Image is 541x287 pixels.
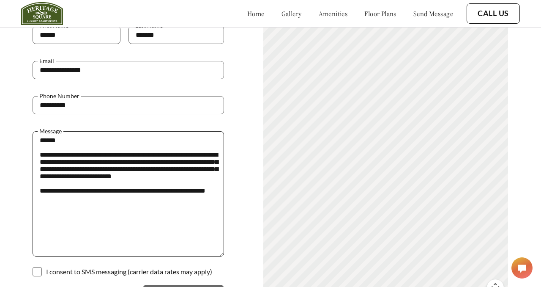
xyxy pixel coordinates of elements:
[281,9,302,18] a: gallery
[319,9,348,18] a: amenities
[478,9,509,18] a: Call Us
[364,9,396,18] a: floor plans
[247,9,265,18] a: home
[21,2,63,25] img: heritage_square_logo.jpg
[467,3,520,24] button: Call Us
[413,9,453,18] a: send message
